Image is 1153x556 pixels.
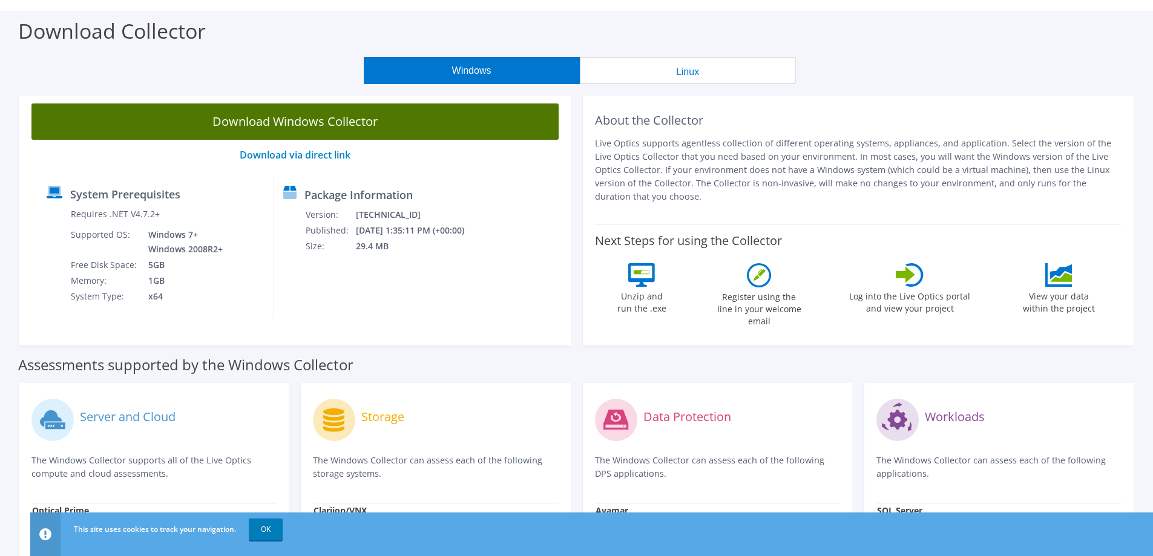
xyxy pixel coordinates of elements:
[18,17,206,45] label: Download Collector
[139,273,225,289] td: 1GB
[70,188,180,200] label: System Prerequisites
[364,57,580,84] button: Windows
[714,287,804,327] label: Register using the line in your welcome email
[595,137,1122,203] p: Live Optics supports agentless collection of different operating systems, appliances, and applica...
[614,287,669,315] label: Unzip and run the .exe
[313,454,558,480] p: The Windows Collector can assess each of the following storage systems.
[596,505,628,516] strong: Avamar
[305,238,355,254] td: Size:
[314,505,367,516] strong: Clariion/VNX
[580,57,796,84] button: Linux
[139,227,225,257] td: Windows 7+ Windows 2008R2+
[355,223,481,238] td: [DATE] 1:35:11 PM (+00:00)
[595,113,1122,128] h2: About the Collector
[595,234,782,248] label: Next Steps for using the Collector
[355,207,481,223] td: [TECHNICAL_ID]
[70,227,139,257] td: Supported OS:
[139,257,225,273] td: 5GB
[139,289,225,304] td: x64
[355,238,481,254] td: 29.4 MB
[18,359,353,371] label: Assessments supported by the Windows Collector
[249,518,283,540] a: OK
[74,524,236,534] span: This site uses cookies to track your navigation.
[80,411,176,423] label: Server and Cloud
[925,411,985,423] label: Workloads
[240,148,350,162] a: Download via direct link
[70,257,139,273] td: Free Disk Space:
[877,505,922,516] strong: SQL Server
[71,208,160,220] label: Requires .NET V4.7.2+
[849,287,971,315] label: Log into the Live Optics portal and view your project
[70,289,139,304] td: System Type:
[876,454,1122,480] p: The Windows Collector can assess each of the following applications.
[361,411,404,423] label: Storage
[304,189,413,201] label: Package Information
[595,454,840,480] p: The Windows Collector can assess each of the following DPS applications.
[32,505,89,516] strong: Optical Prime
[643,411,731,423] label: Data Protection
[1015,287,1102,315] label: View your data within the project
[31,454,277,480] p: The Windows Collector supports all of the Live Optics compute and cloud assessments.
[70,273,139,289] td: Memory:
[305,223,355,238] td: Published:
[305,207,355,223] td: Version:
[31,103,559,140] a: Download Windows Collector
